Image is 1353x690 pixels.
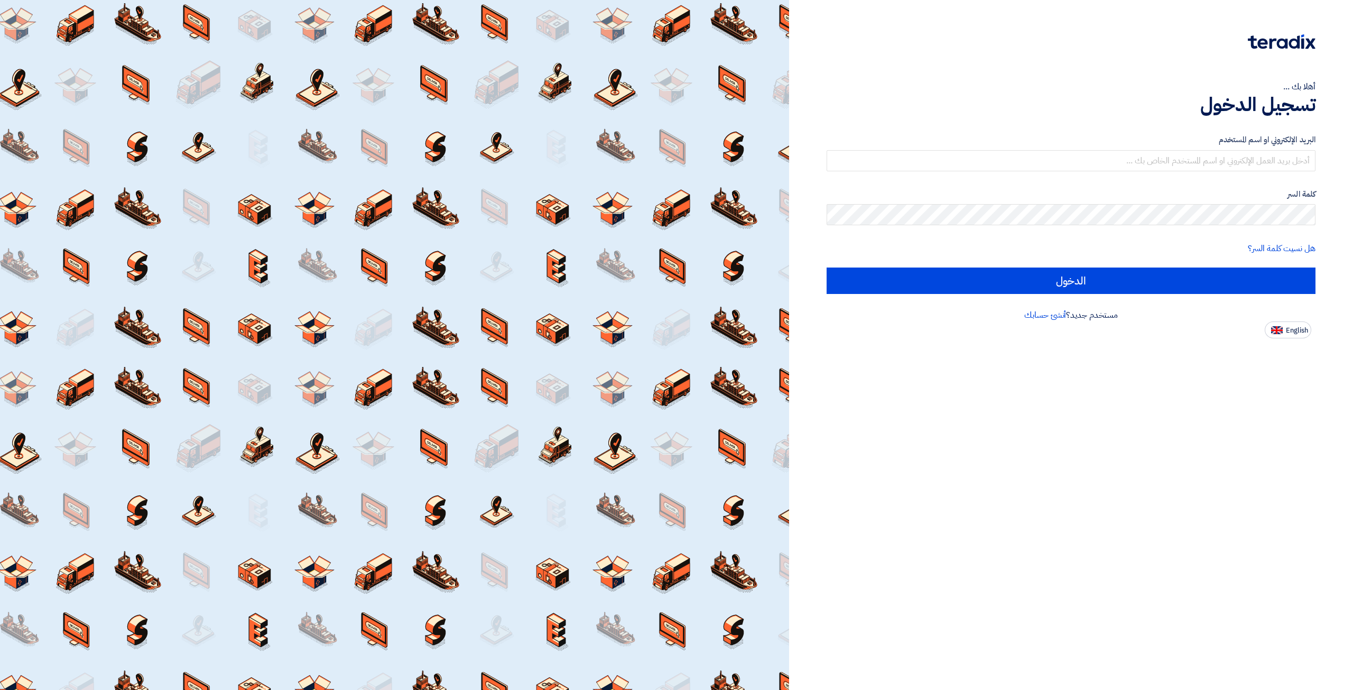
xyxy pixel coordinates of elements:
[827,188,1315,200] label: كلمة السر
[827,268,1315,294] input: الدخول
[827,80,1315,93] div: أهلا بك ...
[1248,34,1315,49] img: Teradix logo
[1286,327,1308,334] span: English
[827,134,1315,146] label: البريد الإلكتروني او اسم المستخدم
[1024,309,1066,321] a: أنشئ حسابك
[827,150,1315,171] input: أدخل بريد العمل الإلكتروني او اسم المستخدم الخاص بك ...
[1248,242,1315,255] a: هل نسيت كلمة السر؟
[827,309,1315,321] div: مستخدم جديد؟
[827,93,1315,116] h1: تسجيل الدخول
[1265,321,1311,338] button: English
[1271,326,1283,334] img: en-US.png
